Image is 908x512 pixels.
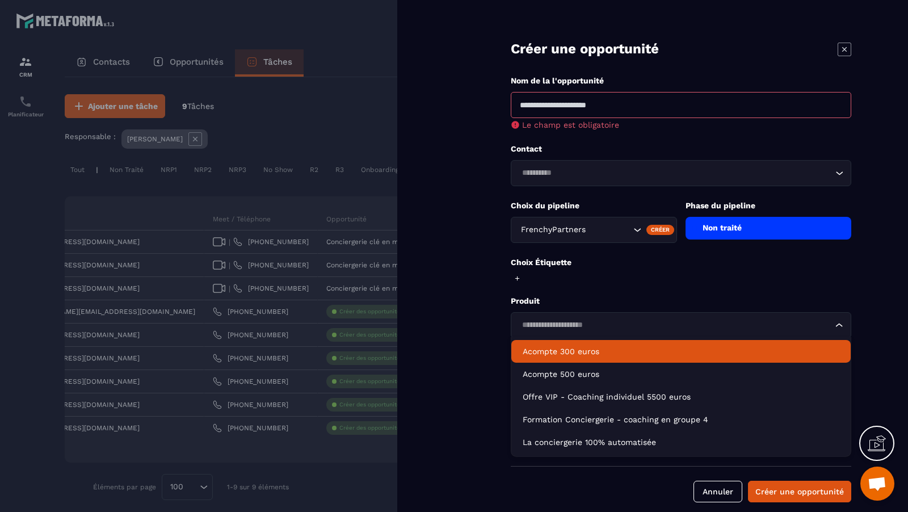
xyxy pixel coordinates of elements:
[518,319,833,331] input: Search for option
[523,346,839,357] p: Acompte 300 euros
[523,368,839,380] p: Acompte 500 euros
[511,217,677,243] div: Search for option
[588,224,630,236] input: Search for option
[860,467,894,501] div: Ouvrir le chat
[511,144,851,154] p: Contact
[511,75,851,86] p: Nom de la l'opportunité
[511,312,851,338] div: Search for option
[511,40,659,58] p: Créer une opportunité
[511,257,851,268] p: Choix Étiquette
[518,224,588,236] span: FrenchyPartners
[523,414,839,425] p: Formation Conciergerie - coaching en groupe 4
[522,120,619,129] span: Le champ est obligatoire
[511,296,851,307] p: Produit
[748,481,851,502] button: Créer une opportunité
[511,200,677,211] p: Choix du pipeline
[693,481,742,502] button: Annuler
[523,391,839,402] p: Offre VIP - Coaching individuel 5500 euros
[686,200,852,211] p: Phase du pipeline
[646,225,674,235] div: Créer
[518,167,833,179] input: Search for option
[511,160,851,186] div: Search for option
[523,437,839,448] p: La conciergerie 100% automatisée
